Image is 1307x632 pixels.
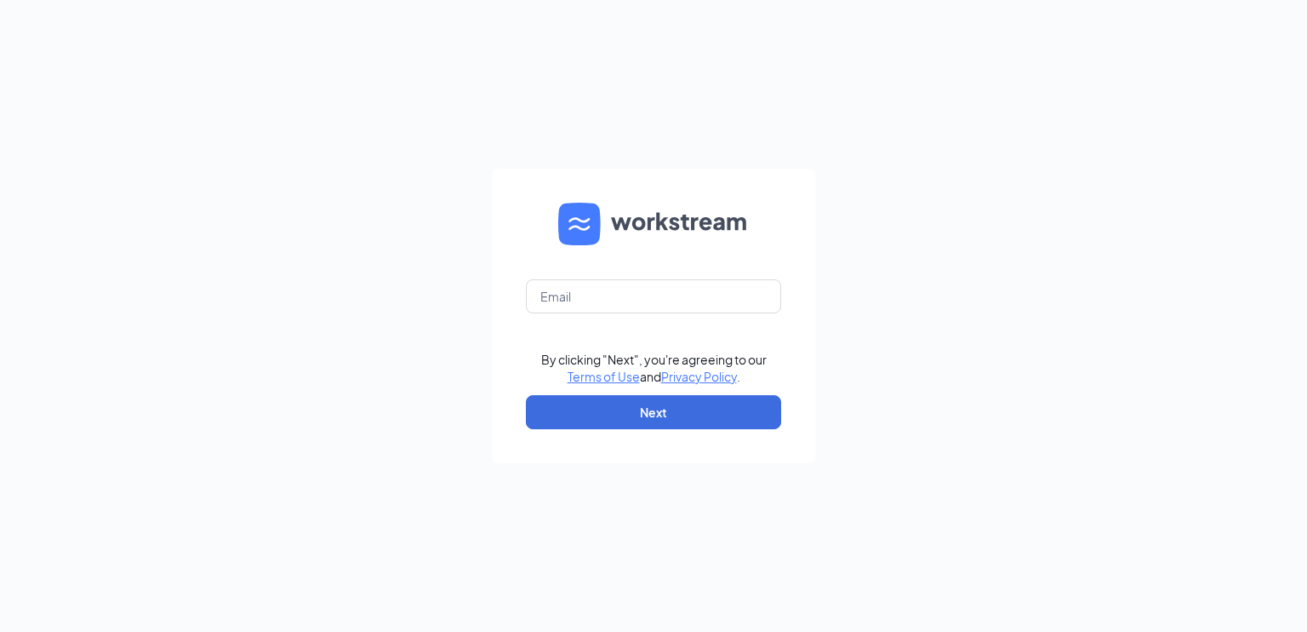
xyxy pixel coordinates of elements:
a: Terms of Use [568,369,640,384]
input: Email [526,279,781,313]
a: Privacy Policy [661,369,737,384]
div: By clicking "Next", you're agreeing to our and . [541,351,767,385]
button: Next [526,395,781,429]
img: WS logo and Workstream text [558,203,749,245]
